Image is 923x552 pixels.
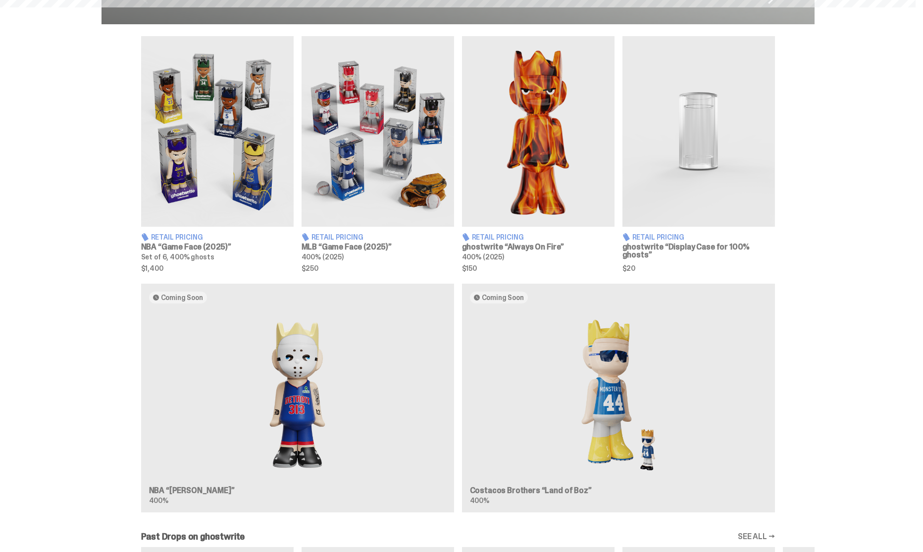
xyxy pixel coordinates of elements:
h3: ghostwrite “Display Case for 100% ghosts” [622,243,775,259]
span: $1,400 [141,265,294,272]
span: $150 [462,265,615,272]
span: $20 [622,265,775,272]
img: Always On Fire [462,36,615,227]
span: 400% [149,496,168,505]
img: Eminem [149,311,446,479]
span: $250 [302,265,454,272]
h3: MLB “Game Face (2025)” [302,243,454,251]
span: 400% (2025) [462,252,504,261]
span: Set of 6, 400% ghosts [141,252,214,261]
a: Game Face (2025) Retail Pricing [141,36,294,272]
span: Retail Pricing [472,234,524,241]
a: SEE ALL → [738,533,775,541]
span: Retail Pricing [311,234,363,241]
span: 400% [470,496,489,505]
img: Land of Boz [470,311,767,479]
img: Game Face (2025) [141,36,294,227]
img: Game Face (2025) [302,36,454,227]
a: Display Case for 100% ghosts Retail Pricing [622,36,775,272]
span: Retail Pricing [632,234,684,241]
h3: ghostwrite “Always On Fire” [462,243,615,251]
span: 400% (2025) [302,252,344,261]
h3: NBA “Game Face (2025)” [141,243,294,251]
span: Coming Soon [161,294,203,301]
a: Game Face (2025) Retail Pricing [302,36,454,272]
h3: NBA “[PERSON_NAME]” [149,487,446,495]
h3: Costacos Brothers “Land of Boz” [470,487,767,495]
span: Coming Soon [482,294,524,301]
span: Retail Pricing [151,234,203,241]
h2: Past Drops on ghostwrite [141,532,245,541]
a: Always On Fire Retail Pricing [462,36,615,272]
img: Display Case for 100% ghosts [622,36,775,227]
